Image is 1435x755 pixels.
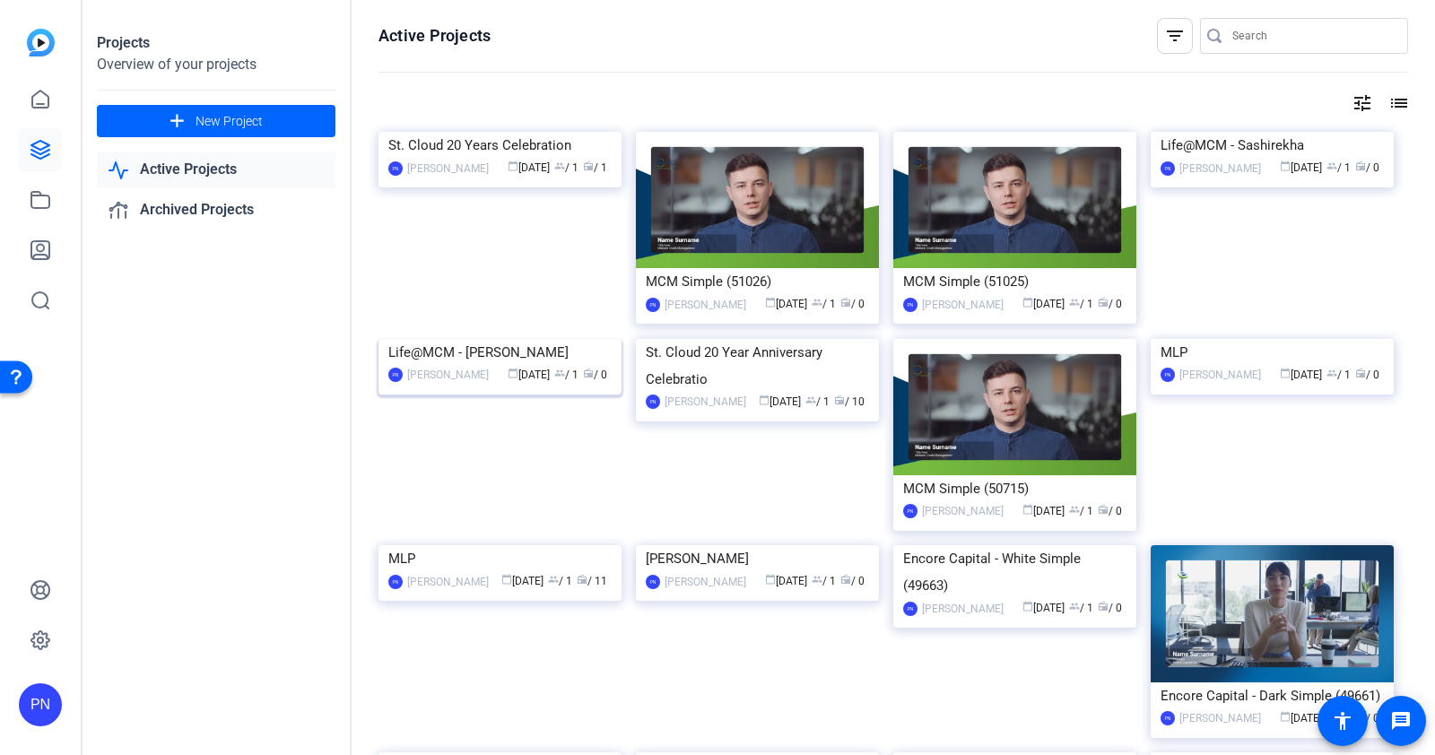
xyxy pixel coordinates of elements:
div: [PERSON_NAME] [407,160,489,178]
a: Active Projects [97,152,335,188]
span: calendar_today [1022,601,1033,612]
span: / 10 [834,395,865,408]
div: PN [388,368,403,382]
span: group [812,297,822,308]
mat-icon: message [1390,710,1412,732]
span: / 1 [812,298,836,310]
div: St. Cloud 20 Year Anniversary Celebratio [646,339,869,393]
div: Encore Capital - White Simple (49663) [903,545,1126,599]
span: group [554,161,565,171]
div: PN [1161,711,1175,725]
span: group [1069,601,1080,612]
a: Archived Projects [97,192,335,229]
span: [DATE] [501,575,544,587]
div: Overview of your projects [97,54,335,75]
div: Life@MCM - [PERSON_NAME] [388,339,612,366]
div: PN [388,575,403,589]
span: radio [583,368,594,378]
mat-icon: list [1387,92,1408,114]
div: PN [903,602,918,616]
span: calendar_today [508,368,518,378]
span: radio [577,574,587,585]
div: PN [646,395,660,409]
span: / 0 [840,298,865,310]
span: radio [840,297,851,308]
span: [DATE] [508,161,550,174]
div: PN [646,575,660,589]
span: / 1 [583,161,607,174]
span: radio [834,395,845,405]
div: MCM Simple (50715) [903,475,1126,502]
span: / 1 [1069,505,1093,517]
span: [DATE] [759,395,801,408]
span: calendar_today [765,297,776,308]
span: group [548,574,559,585]
mat-icon: tune [1352,92,1373,114]
div: Encore Capital - Dark Simple (49661) [1161,682,1384,709]
span: calendar_today [759,395,770,405]
div: [PERSON_NAME] [922,296,1004,314]
span: [DATE] [765,298,807,310]
span: group [1326,161,1337,171]
img: blue-gradient.svg [27,29,55,56]
mat-icon: add [166,110,188,133]
div: [PERSON_NAME] [665,296,746,314]
span: / 0 [840,575,865,587]
div: St. Cloud 20 Years Celebration [388,132,612,159]
div: PN [19,683,62,726]
span: / 1 [812,575,836,587]
span: / 0 [1098,505,1122,517]
span: [DATE] [1022,505,1065,517]
div: [PERSON_NAME] [665,573,746,591]
span: radio [1098,601,1109,612]
input: Search [1232,25,1394,47]
span: / 1 [548,575,572,587]
span: / 1 [554,369,578,381]
h1: Active Projects [378,25,491,47]
div: [PERSON_NAME] [1179,160,1261,178]
div: MLP [1161,339,1384,366]
div: [PERSON_NAME] [922,502,1004,520]
span: / 1 [1326,369,1351,381]
div: PN [646,298,660,312]
div: PN [903,298,918,312]
span: / 1 [554,161,578,174]
div: MLP [388,545,612,572]
div: [PERSON_NAME] [407,366,489,384]
span: / 1 [1326,161,1351,174]
button: New Project [97,105,335,137]
span: calendar_today [508,161,518,171]
span: group [1069,504,1080,515]
div: PN [1161,161,1175,176]
span: [DATE] [1280,369,1322,381]
span: New Project [196,112,263,131]
span: group [805,395,816,405]
div: [PERSON_NAME] [922,600,1004,618]
span: [DATE] [1280,161,1322,174]
div: MCM Simple (51026) [646,268,869,295]
span: radio [1355,161,1366,171]
mat-icon: filter_list [1164,25,1186,47]
span: / 1 [1069,298,1093,310]
span: / 1 [805,395,830,408]
span: [DATE] [765,575,807,587]
span: calendar_today [1022,297,1033,308]
div: Life@MCM - Sashirekha [1161,132,1384,159]
span: radio [1355,368,1366,378]
div: MCM Simple (51025) [903,268,1126,295]
span: calendar_today [1280,368,1291,378]
span: radio [1098,297,1109,308]
span: group [554,368,565,378]
span: calendar_today [765,574,776,585]
span: / 0 [1098,602,1122,614]
span: calendar_today [501,574,512,585]
span: group [1326,368,1337,378]
span: calendar_today [1280,711,1291,722]
span: radio [1098,504,1109,515]
span: [DATE] [1280,712,1322,725]
span: / 0 [1355,161,1379,174]
span: [DATE] [1022,298,1065,310]
div: [PERSON_NAME] [1179,709,1261,727]
span: / 1 [1069,602,1093,614]
div: [PERSON_NAME] [665,393,746,411]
